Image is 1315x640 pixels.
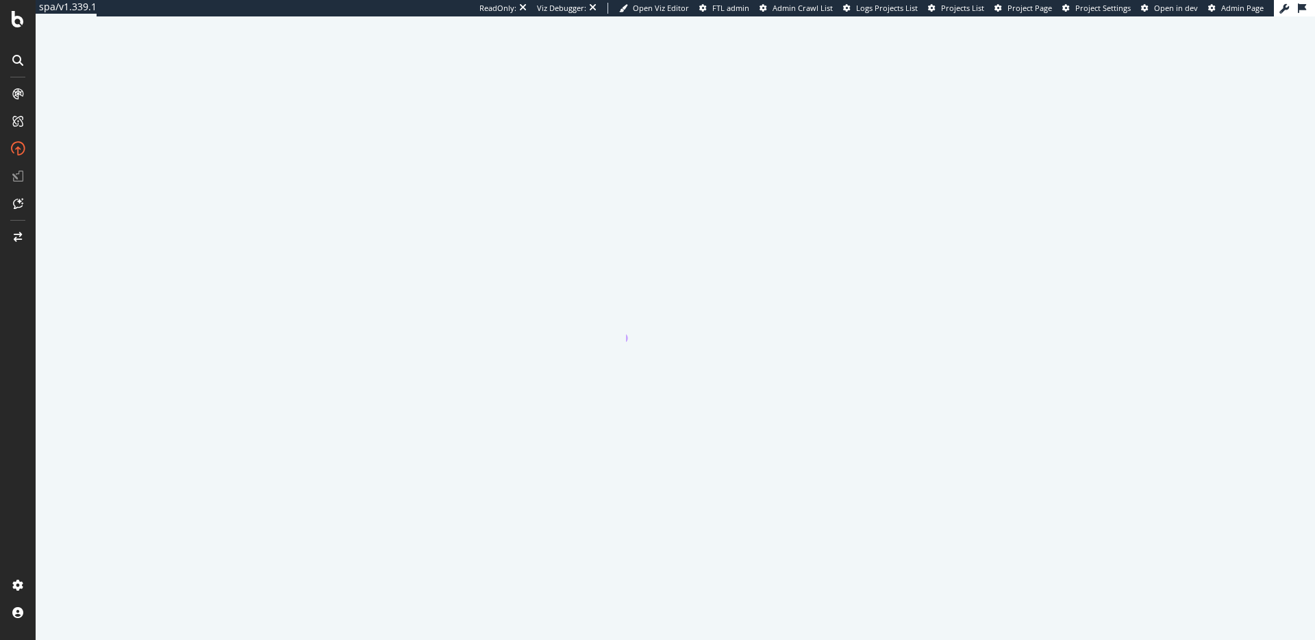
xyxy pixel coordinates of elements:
a: Admin Page [1208,3,1264,14]
span: Admin Crawl List [773,3,833,13]
span: Open Viz Editor [633,3,689,13]
a: FTL admin [699,3,749,14]
div: animation [626,293,725,342]
span: Admin Page [1221,3,1264,13]
span: Logs Projects List [856,3,918,13]
a: Logs Projects List [843,3,918,14]
a: Project Settings [1062,3,1131,14]
span: Project Settings [1075,3,1131,13]
a: Projects List [928,3,984,14]
a: Open in dev [1141,3,1198,14]
span: Project Page [1007,3,1052,13]
div: ReadOnly: [479,3,516,14]
span: Projects List [941,3,984,13]
span: FTL admin [712,3,749,13]
a: Open Viz Editor [619,3,689,14]
a: Admin Crawl List [760,3,833,14]
span: Open in dev [1154,3,1198,13]
a: Project Page [994,3,1052,14]
div: Viz Debugger: [537,3,586,14]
